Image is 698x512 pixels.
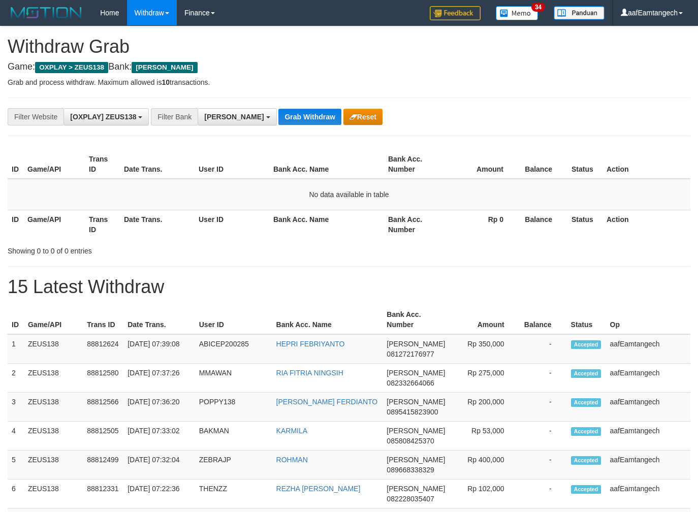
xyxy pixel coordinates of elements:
th: Status [567,150,602,179]
td: ZEUS138 [24,422,83,451]
a: KARMILA [276,427,307,435]
span: Accepted [571,485,601,494]
a: HEPRI FEBRIYANTO [276,340,345,348]
td: - [520,334,567,364]
td: [DATE] 07:36:20 [123,393,195,422]
span: Accepted [571,427,601,436]
td: Rp 200,000 [450,393,520,422]
a: [PERSON_NAME] FERDIANTO [276,398,378,406]
th: Rp 0 [446,210,519,239]
td: 2 [8,364,24,393]
td: ZEBRAJP [195,451,272,479]
th: Game/API [23,210,85,239]
th: Date Trans. [123,305,195,334]
th: User ID [195,210,269,239]
td: ZEUS138 [24,393,83,422]
td: Rp 275,000 [450,364,520,393]
h1: 15 Latest Withdraw [8,277,690,297]
td: 6 [8,479,24,508]
th: Status [567,210,602,239]
th: Balance [519,150,567,179]
span: OXPLAY > ZEUS138 [35,62,108,73]
button: Reset [343,109,383,125]
img: MOTION_logo.png [8,5,85,20]
td: [DATE] 07:32:04 [123,451,195,479]
th: Action [602,150,690,179]
td: 88812566 [83,393,123,422]
td: 5 [8,451,24,479]
th: Amount [446,150,519,179]
td: Rp 53,000 [450,422,520,451]
th: Game/API [23,150,85,179]
td: aafEamtangech [606,364,691,393]
td: aafEamtangech [606,393,691,422]
td: BAKMAN [195,422,272,451]
span: Copy 085808425370 to clipboard [387,437,434,445]
span: Accepted [571,340,601,349]
p: Grab and process withdraw. Maximum allowed is transactions. [8,77,690,87]
span: Accepted [571,456,601,465]
a: REZHA [PERSON_NAME] [276,485,361,493]
img: panduan.png [554,6,605,20]
td: [DATE] 07:39:08 [123,334,195,364]
a: RIA FITRIA NINGSIH [276,369,343,377]
th: Bank Acc. Number [383,305,449,334]
div: Filter Bank [151,108,198,125]
td: 88812624 [83,334,123,364]
td: ZEUS138 [24,479,83,508]
span: Accepted [571,398,601,407]
button: [OXPLAY] ZEUS138 [64,108,149,125]
span: Copy 089668338329 to clipboard [387,466,434,474]
th: Amount [450,305,520,334]
th: ID [8,305,24,334]
td: 88812331 [83,479,123,508]
img: Feedback.jpg [430,6,481,20]
td: ZEUS138 [24,451,83,479]
td: [DATE] 07:33:02 [123,422,195,451]
td: Rp 350,000 [450,334,520,364]
td: Rp 400,000 [450,451,520,479]
th: Bank Acc. Number [384,150,446,179]
th: Game/API [24,305,83,334]
h1: Withdraw Grab [8,37,690,57]
td: ZEUS138 [24,364,83,393]
span: [PERSON_NAME] [387,456,445,464]
td: - [520,479,567,508]
td: ZEUS138 [24,334,83,364]
a: ROHMAN [276,456,308,464]
div: Filter Website [8,108,64,125]
td: THENZZ [195,479,272,508]
th: ID [8,210,23,239]
span: Copy 082228035407 to clipboard [387,495,434,503]
td: [DATE] 07:22:36 [123,479,195,508]
td: [DATE] 07:37:26 [123,364,195,393]
td: aafEamtangech [606,451,691,479]
th: Trans ID [85,210,120,239]
th: Trans ID [83,305,123,334]
span: [PERSON_NAME] [387,427,445,435]
td: 3 [8,393,24,422]
td: 4 [8,422,24,451]
th: Balance [520,305,567,334]
td: - [520,364,567,393]
span: [OXPLAY] ZEUS138 [70,113,136,121]
th: Bank Acc. Name [269,210,384,239]
td: No data available in table [8,179,690,210]
td: - [520,393,567,422]
th: Bank Acc. Name [272,305,383,334]
button: [PERSON_NAME] [198,108,276,125]
span: [PERSON_NAME] [387,340,445,348]
td: - [520,422,567,451]
span: [PERSON_NAME] [204,113,264,121]
td: - [520,451,567,479]
img: Button%20Memo.svg [496,6,538,20]
span: Copy 081272176977 to clipboard [387,350,434,358]
td: MMAWAN [195,364,272,393]
span: 34 [531,3,545,12]
th: User ID [195,305,272,334]
th: Balance [519,210,567,239]
td: aafEamtangech [606,334,691,364]
th: Date Trans. [120,210,195,239]
td: 1 [8,334,24,364]
span: [PERSON_NAME] [387,369,445,377]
